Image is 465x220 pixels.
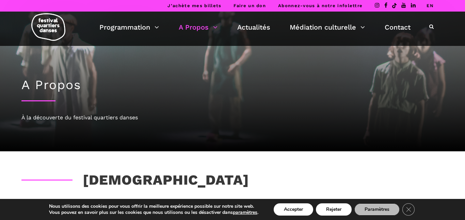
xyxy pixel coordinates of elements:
button: Accepter [274,203,313,216]
a: J’achète mes billets [167,3,221,8]
img: logo-fqd-med [31,13,65,41]
button: Rejeter [316,203,352,216]
p: Nous utilisons des cookies pour vous offrir la meilleure expérience possible sur notre site web. [49,203,258,209]
a: Actualités [237,21,270,33]
a: Contact [385,21,411,33]
a: Abonnez-vous à notre infolettre [278,3,363,8]
h3: [DEMOGRAPHIC_DATA] [21,172,249,189]
a: A Propos [179,21,218,33]
div: À la découverte du festival quartiers danses [21,113,444,122]
button: paramètres [233,209,257,216]
button: Paramètres [354,203,400,216]
button: Close GDPR Cookie Banner [402,203,415,216]
h1: A Propos [21,78,444,92]
a: Médiation culturelle [290,21,365,33]
p: Vous pouvez en savoir plus sur les cookies que nous utilisons ou les désactiver dans . [49,209,258,216]
a: Programmation [99,21,159,33]
a: EN [427,3,434,8]
a: Faire un don [234,3,266,8]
